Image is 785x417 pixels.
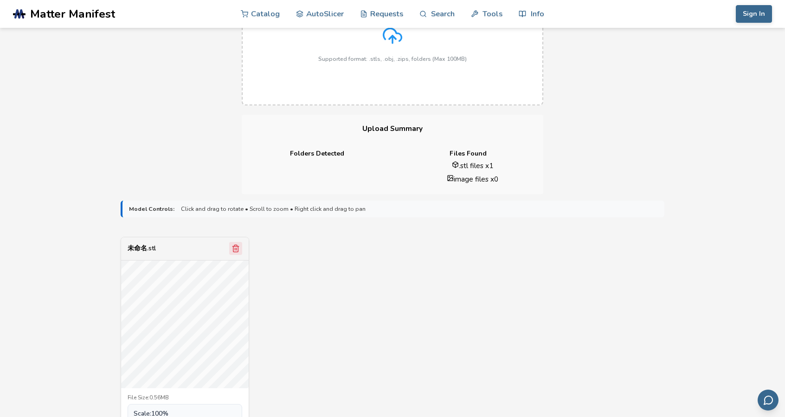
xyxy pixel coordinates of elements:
[242,115,543,143] h3: Upload Summary
[229,242,242,255] button: Remove model
[181,206,366,212] span: Click and drag to rotate • Scroll to zoom • Right click and drag to pan
[408,174,537,184] li: image files x 0
[129,206,174,212] strong: Model Controls:
[399,150,537,157] h4: Files Found
[408,161,537,170] li: .stl files x 1
[30,7,115,20] span: Matter Manifest
[128,395,242,401] div: File Size: 0.56MB
[758,390,779,410] button: Send feedback via email
[128,245,156,252] div: 未命名.stl
[248,150,386,157] h4: Folders Detected
[318,56,467,62] p: Supported format: .stls, .obj, .zips, folders (Max 100MB)
[736,5,772,23] button: Sign In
